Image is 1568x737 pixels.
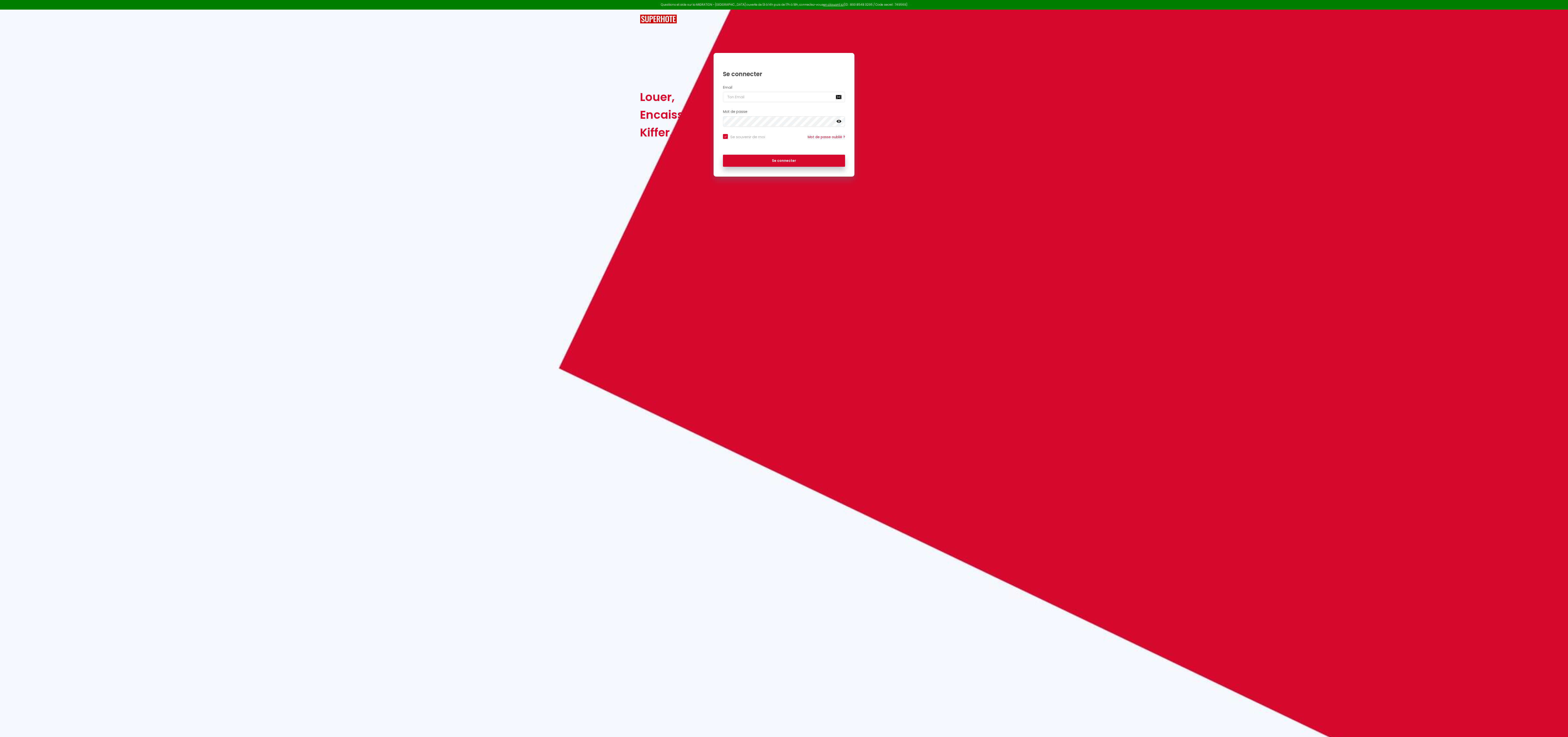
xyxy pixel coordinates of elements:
[723,110,845,114] h2: Mot de passe
[723,70,845,78] h1: Se connecter
[723,92,845,102] input: Ton Email
[823,2,844,7] a: en cliquant ici
[808,134,845,139] a: Mot de passe oublié ?
[640,106,698,124] div: Encaisser,
[723,155,845,167] button: Se connecter
[640,15,677,24] img: SuperHote logo
[640,124,698,141] div: Kiffer.
[723,85,845,90] h2: Email
[640,88,698,106] div: Louer,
